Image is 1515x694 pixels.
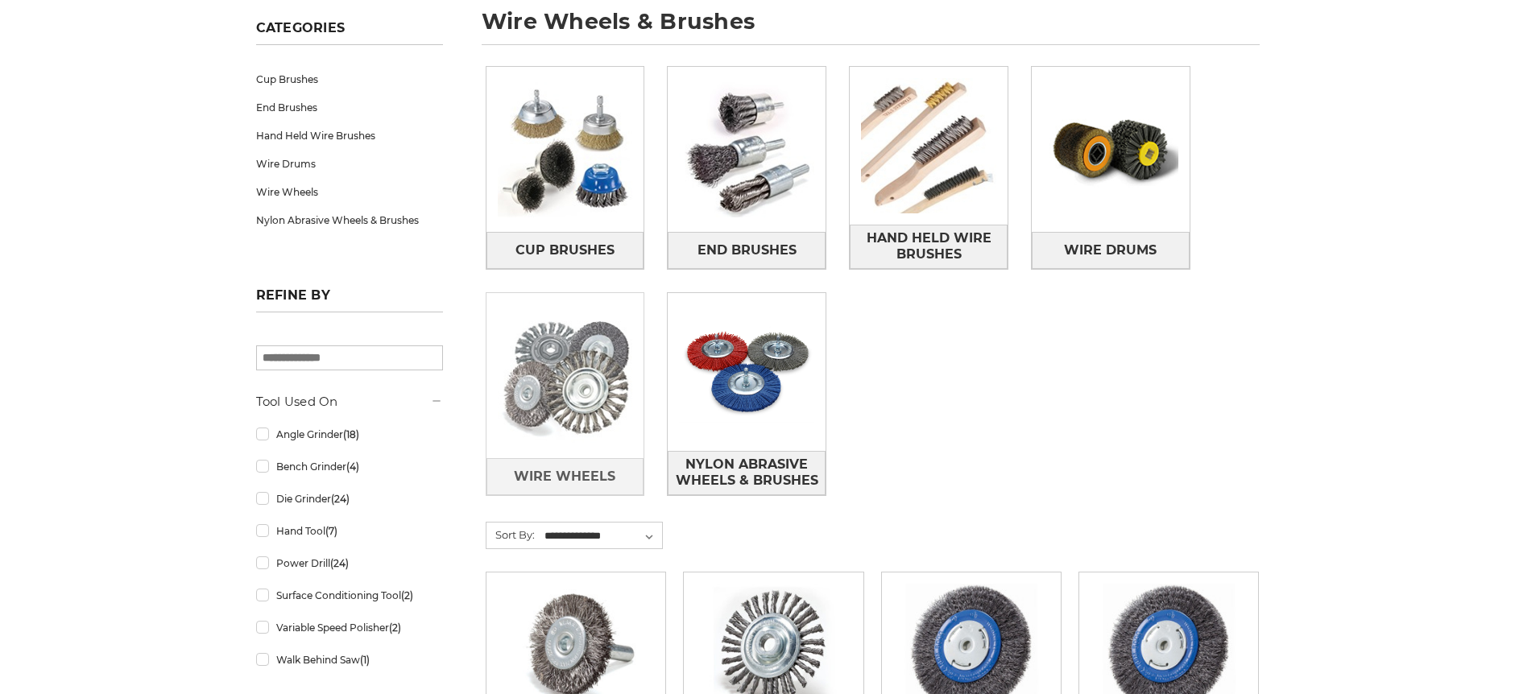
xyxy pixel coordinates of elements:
a: Cup Brushes [486,232,644,268]
a: Die Grinder [256,485,443,513]
img: Wire Drums [1032,71,1190,229]
span: (18) [343,428,359,440]
img: Wire Wheels [486,297,644,455]
a: Hand Tool [256,517,443,545]
img: Nylon Abrasive Wheels & Brushes [668,293,826,451]
h5: Categories [256,20,443,45]
span: (7) [325,525,337,537]
a: Hand Held Wire Brushes [256,122,443,150]
h1: wire wheels & brushes [482,10,1260,45]
img: End Brushes [668,71,826,229]
a: Bench Grinder [256,452,443,481]
a: Power Drill [256,549,443,577]
span: (1) [360,654,370,666]
span: (24) [330,557,349,569]
select: Sort By: [542,524,662,548]
a: Nylon Abrasive Wheels & Brushes [668,451,826,495]
span: Cup Brushes [515,237,615,264]
label: Sort By: [486,523,535,547]
a: Wire Wheels [486,458,644,494]
a: End Brushes [256,93,443,122]
a: Cup Brushes [256,65,443,93]
a: Surface Conditioning Tool [256,581,443,609]
span: End Brushes [697,237,797,264]
span: (2) [389,622,401,634]
h5: Tool Used On [256,392,443,411]
span: (4) [346,461,359,473]
span: Hand Held Wire Brushes [851,225,1007,268]
a: End Brushes [668,232,826,268]
span: Wire Drums [1064,237,1157,264]
a: Wire Wheels [256,178,443,206]
span: (2) [401,589,413,601]
a: Nylon Abrasive Wheels & Brushes [256,206,443,234]
a: Walk Behind Saw [256,646,443,674]
a: Wire Drums [256,150,443,178]
a: Variable Speed Polisher [256,613,443,642]
img: Cup Brushes [486,71,644,229]
span: (24) [331,493,350,505]
img: Hand Held Wire Brushes [850,67,1008,225]
a: Angle Grinder [256,420,443,448]
span: Nylon Abrasive Wheels & Brushes [669,451,825,494]
h5: Refine by [256,287,443,312]
span: Wire Wheels [514,463,615,490]
a: Hand Held Wire Brushes [850,225,1008,269]
a: Wire Drums [1032,232,1190,268]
